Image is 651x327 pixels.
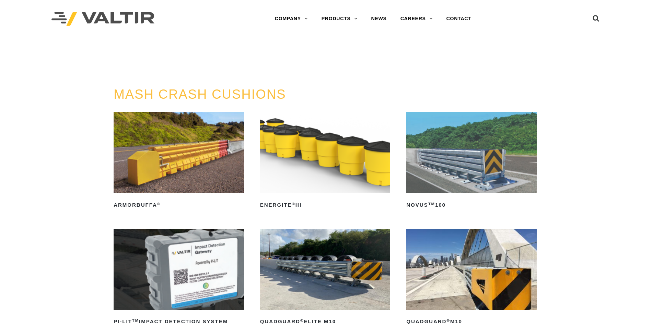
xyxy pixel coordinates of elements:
a: CAREERS [394,12,440,26]
h2: ENERGITE III [260,199,391,210]
a: PRODUCTS [315,12,364,26]
h2: NOVUS 100 [406,199,537,210]
a: ArmorBuffa® [114,112,244,210]
sup: ® [446,318,450,323]
a: MASH CRASH CUSHIONS [114,87,286,101]
sup: ® [157,202,161,206]
a: CONTACT [440,12,478,26]
a: ENERGITE®III [260,112,391,210]
img: Valtir [51,12,154,26]
a: NEWS [364,12,394,26]
a: NOVUSTM100 [406,112,537,210]
sup: ® [292,202,295,206]
sup: TM [428,202,435,206]
sup: TM [132,318,139,323]
h2: ArmorBuffa [114,199,244,210]
sup: ® [300,318,304,323]
a: COMPANY [268,12,315,26]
